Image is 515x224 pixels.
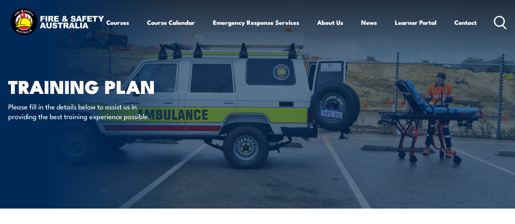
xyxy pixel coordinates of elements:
[213,13,299,32] a: Emergency Response Services
[8,78,209,94] h1: Training plan
[317,13,343,32] a: About Us
[454,13,477,32] a: Contact
[395,13,436,32] a: Learner Portal
[361,13,377,32] a: News
[106,13,129,32] a: Courses
[147,13,195,32] a: Course Calendar
[8,102,157,121] p: Please fill in the details below to assist us in providing the best training experience possible.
